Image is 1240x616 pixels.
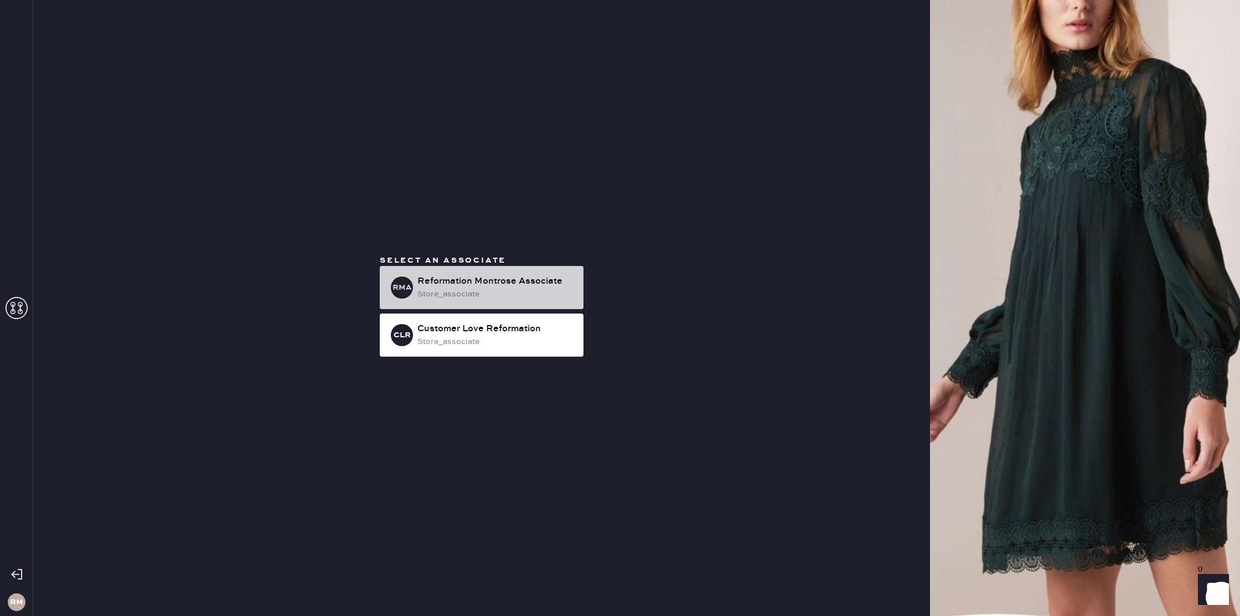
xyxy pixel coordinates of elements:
div: store_associate [417,288,575,300]
h3: RMA [392,284,412,291]
div: Customer Love Reformation [417,322,575,336]
div: store_associate [417,336,575,348]
h3: RM [10,598,23,606]
span: Select an associate [380,255,506,265]
iframe: Front Chat [1187,566,1235,614]
div: Reformation Montrose Associate [417,275,575,288]
h3: CLR [394,331,411,339]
